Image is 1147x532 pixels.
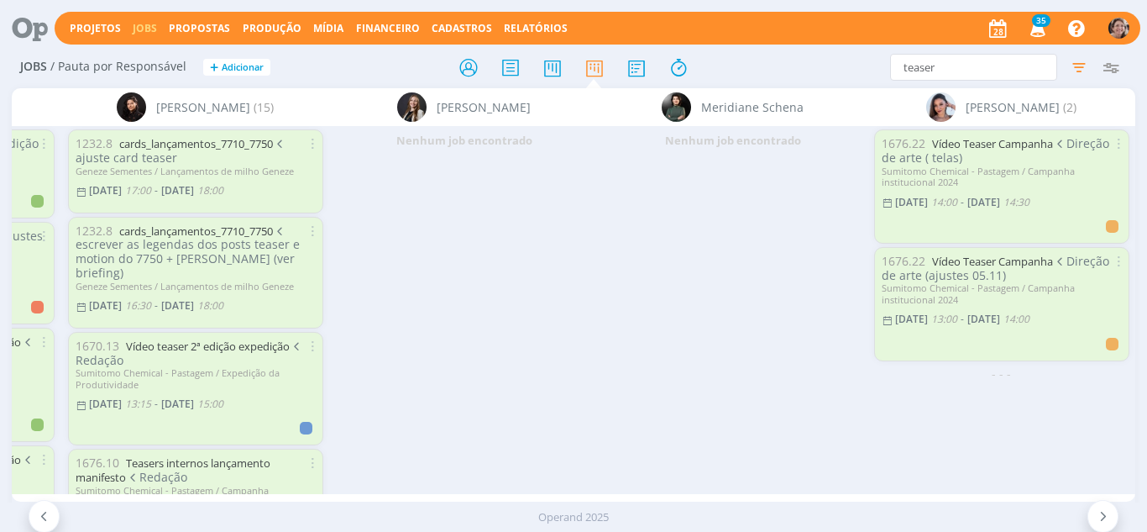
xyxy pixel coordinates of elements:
button: 35 [1019,13,1054,44]
button: Mídia [308,22,348,35]
span: 1232.8 [76,223,113,239]
span: Propostas [169,21,230,35]
: [DATE] [89,298,122,313]
img: L [117,92,146,122]
div: Geneze Sementes / Lançamentos de milho Geneze [76,166,316,176]
a: Mídia [313,21,343,35]
button: Cadastros [427,22,497,35]
: 13:00 [931,312,957,326]
: [DATE] [161,397,194,411]
span: [PERSON_NAME] [437,98,531,116]
span: Direção de arte ( telas) [882,135,1110,166]
: 14:00 [931,195,957,209]
: [DATE] [89,397,122,411]
span: Direção de arte (ajustes 05.11) [882,253,1110,283]
a: Vídeo teaser 2ª edição expedição [126,339,290,354]
span: 1676.22 [882,253,925,269]
img: M [662,92,691,122]
div: - - - [867,365,1136,382]
span: Adicionar [222,62,264,73]
: 13:15 [125,397,151,411]
button: Relatórios [499,22,573,35]
div: Sumitomo Chemical - Pastagem / Campanha institucional 2024 [882,166,1122,187]
span: + [210,59,218,76]
span: Jobs [20,60,47,74]
span: / Pauta por Responsável [50,60,186,74]
button: Projetos [65,22,126,35]
div: Sumitomo Chemical - Pastagem / Expedição da Produtividade [76,367,316,389]
span: escrever as legendas dos posts teaser e motion do 7750 + [PERSON_NAME] (ver briefing) [76,223,300,281]
span: Redação [76,338,304,368]
: [DATE] [161,183,194,198]
: [DATE] [967,195,1000,209]
img: A [1108,18,1129,39]
span: [PERSON_NAME] [156,98,250,116]
: [DATE] [89,183,122,198]
: - [961,198,964,208]
span: 35 [1032,14,1050,27]
span: ajuste card teaser [76,135,287,166]
: - [155,301,158,311]
a: Jobs [133,21,157,35]
: [DATE] [895,312,928,326]
span: 1232.8 [76,135,113,151]
span: Redação [126,469,188,485]
button: +Adicionar [203,59,270,76]
: 17:00 [125,183,151,198]
input: Busca [890,54,1057,81]
a: Relatórios [504,21,568,35]
: 14:00 [1003,312,1029,326]
: 18:00 [197,183,223,198]
: [DATE] [895,195,928,209]
span: 1676.22 [882,135,925,151]
: 15:00 [197,397,223,411]
div: Sumitomo Chemical - Pastagem / Campanha institucional 2024 [76,485,316,507]
: - [961,314,964,324]
: [DATE] [161,298,194,313]
a: Vídeo Teaser Campanha [932,136,1053,151]
span: 1670.13 [76,338,119,354]
div: Nenhum job encontrado [330,126,599,156]
a: Vídeo Teaser Campanha [932,254,1053,269]
span: Cadastros [432,21,492,35]
: 16:30 [125,298,151,313]
img: N [926,92,956,122]
a: cards_lançamentos_7710_7750 [119,136,273,151]
div: Nenhum job encontrado [599,126,867,156]
a: cards_lançamentos_7710_7750 [119,224,273,239]
button: A [1108,13,1130,43]
a: Projetos [70,21,121,35]
: - [155,399,158,409]
img: L [397,92,427,122]
span: (15) [254,98,274,116]
: [DATE] [967,312,1000,326]
a: Produção [243,21,301,35]
span: Meridiane Schena [701,98,804,116]
span: [PERSON_NAME] [966,98,1060,116]
button: Jobs [128,22,162,35]
a: Financeiro [356,21,420,35]
span: 1676.10 [76,455,119,471]
: 18:00 [197,298,223,313]
a: Teasers internos lançamento manifesto [76,456,270,485]
div: Geneze Sementes / Lançamentos de milho Geneze [76,281,316,292]
div: Sumitomo Chemical - Pastagem / Campanha institucional 2024 [882,282,1122,304]
: - [155,186,158,196]
span: (2) [1063,98,1076,116]
button: Produção [238,22,306,35]
: 14:30 [1003,195,1029,209]
button: Propostas [164,22,235,35]
button: Financeiro [351,22,425,35]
